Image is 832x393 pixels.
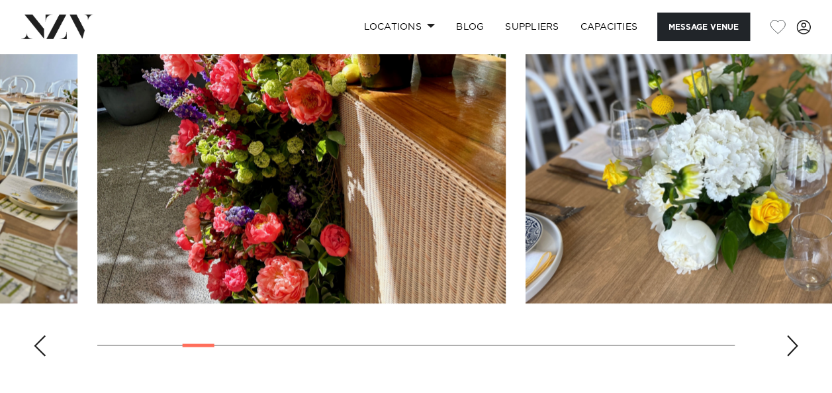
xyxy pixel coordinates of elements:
img: nzv-logo.png [21,15,93,38]
a: Capacities [570,13,649,41]
a: Locations [353,13,445,41]
button: Message Venue [657,13,750,41]
a: BLOG [445,13,494,41]
a: SUPPLIERS [494,13,569,41]
swiper-slide: 5 / 30 [97,4,506,304]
